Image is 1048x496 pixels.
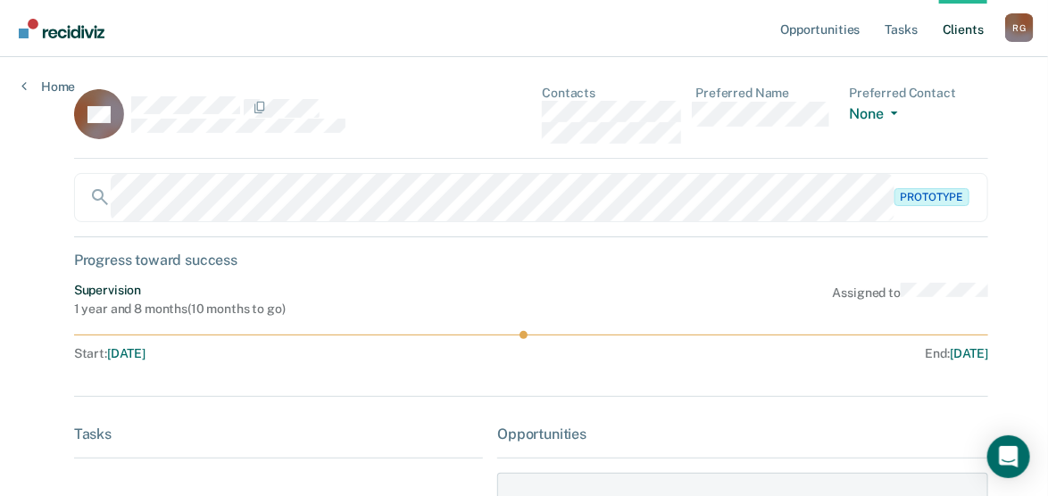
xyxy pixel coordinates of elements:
[74,426,484,442] div: Tasks
[497,426,988,442] div: Opportunities
[74,283,286,298] div: Supervision
[950,346,988,360] span: [DATE]
[1005,13,1034,42] button: Profile dropdown button
[19,19,104,38] img: Recidiviz
[987,435,1030,478] div: Open Intercom Messenger
[74,346,532,361] div: Start :
[539,346,989,361] div: End :
[21,79,75,95] a: Home
[542,86,681,101] dt: Contacts
[849,86,988,101] dt: Preferred Contact
[74,302,286,317] div: 1 year and 8 months ( 10 months to go )
[849,105,904,126] button: None
[74,252,989,269] div: Progress toward success
[107,346,146,360] span: [DATE]
[695,86,835,101] dt: Preferred Name
[1005,13,1034,42] div: R G
[833,283,989,317] div: Assigned to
